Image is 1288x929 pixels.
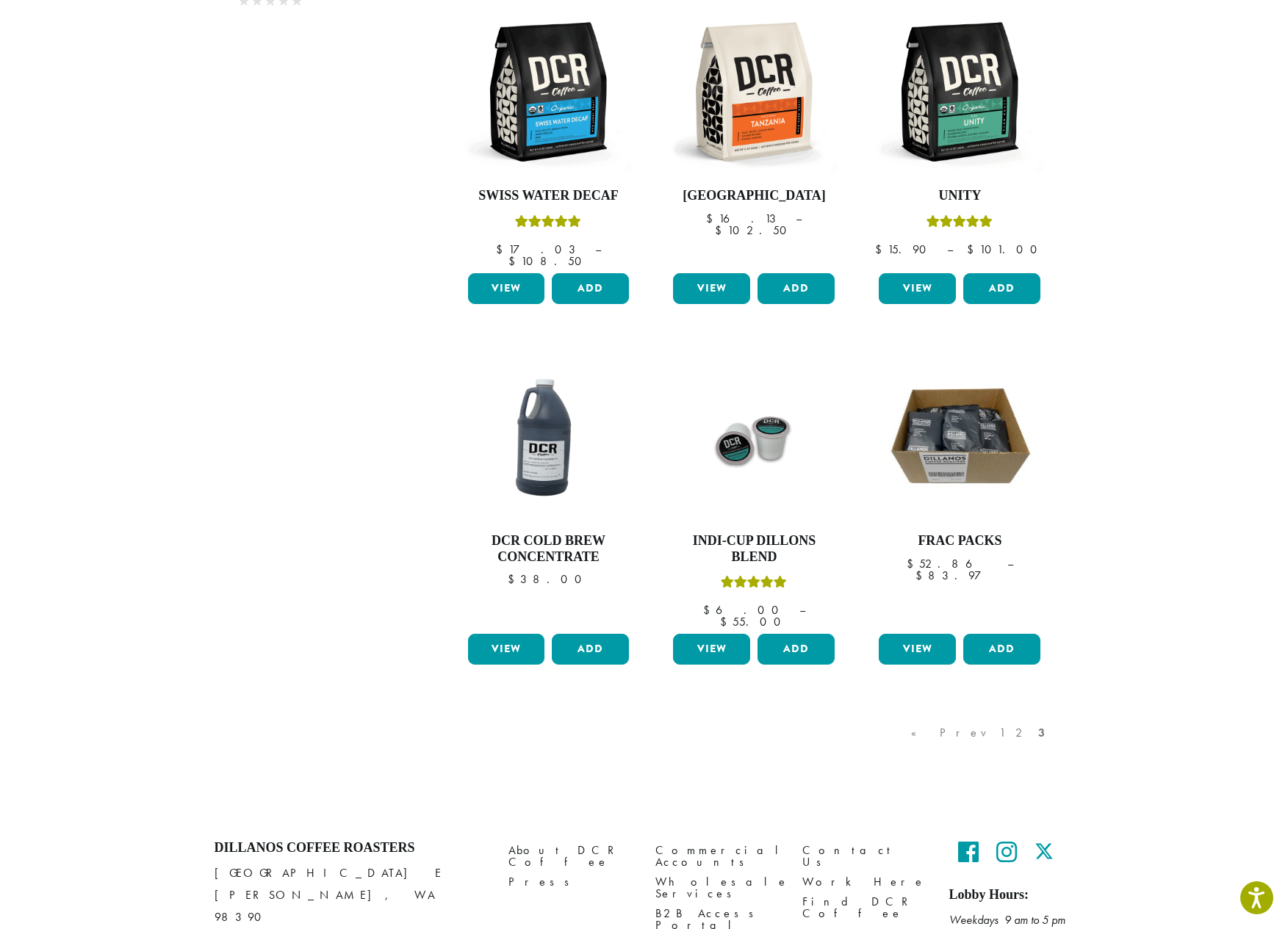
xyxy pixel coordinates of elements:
[799,602,805,618] span: –
[464,7,633,176] img: DCR-12oz-FTO-Swiss-Water-Decaf-Stock-scaled.png
[669,533,838,565] h4: Indi-Cup Dillons Blend
[706,211,719,226] span: $
[669,7,838,267] a: [GEOGRAPHIC_DATA]
[496,242,581,257] bdi: 17.03
[967,242,979,257] span: $
[655,872,780,903] a: Wholesale Services
[758,273,835,304] button: Add
[673,634,750,665] a: View
[907,556,919,571] span: $
[464,188,633,204] h4: Swiss Water Decaf
[875,353,1044,628] a: Frac Packs
[947,242,953,257] span: –
[508,571,589,587] bdi: 38.00
[669,353,838,628] a: Indi-Cup Dillons BlendRated 5.00 out of 5
[875,188,1044,204] h4: Unity
[879,273,956,304] a: View
[703,602,716,618] span: $
[927,213,993,235] div: Rated 5.00 out of 5
[464,7,633,267] a: Swiss Water DecafRated 5.00 out of 5
[552,634,629,665] button: Add
[673,273,750,304] a: View
[915,568,928,583] span: $
[464,533,633,565] h4: DCR Cold Brew Concentrate
[907,556,993,571] bdi: 52.86
[669,353,838,521] img: 75CT-INDI-CUP-1.jpg
[508,253,521,269] span: $
[967,242,1044,257] bdi: 101.00
[963,273,1040,304] button: Add
[949,912,1065,928] em: Weekdays 9 am to 5 pm
[515,213,581,235] div: Rated 5.00 out of 5
[215,840,486,856] h4: Dillanos Coffee Roasters
[875,7,1044,267] a: UnityRated 5.00 out of 5
[875,242,888,257] span: $
[802,872,927,892] a: Work Here
[595,242,601,257] span: –
[802,892,927,924] a: Find DCR Coffee
[949,887,1074,903] h5: Lobby Hours:
[758,634,835,665] button: Add
[879,634,956,665] a: View
[703,602,785,618] bdi: 6.00
[802,840,927,872] a: Contact Us
[796,211,802,226] span: –
[721,574,787,596] div: Rated 5.00 out of 5
[669,188,838,204] h4: [GEOGRAPHIC_DATA]
[715,223,727,238] span: $
[720,614,733,629] span: $
[508,571,520,587] span: $
[464,353,633,521] img: DCR-Cold-Brew-Concentrate.jpg
[963,634,1040,665] button: Add
[915,568,1004,583] bdi: 83.97
[508,872,633,892] a: Press
[655,840,780,872] a: Commercial Accounts
[875,353,1044,521] img: DCR-Frac-Pack-Image-1200x1200-300x300.jpg
[468,634,545,665] a: View
[552,273,629,304] button: Add
[715,223,794,238] bdi: 102.50
[508,840,633,872] a: About DCR Coffee
[468,273,545,304] a: View
[706,211,782,226] bdi: 16.13
[875,533,1044,549] h4: Frac Packs
[875,242,933,257] bdi: 15.90
[875,7,1044,176] img: DCR-12oz-FTO-Unity-Stock-scaled.png
[669,7,838,176] img: DCR-12oz-Tanzania-Stock-scaled.png
[508,253,589,269] bdi: 108.50
[464,353,633,628] a: DCR Cold Brew Concentrate $38.00
[720,614,788,629] bdi: 55.00
[1007,556,1013,571] span: –
[496,242,508,257] span: $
